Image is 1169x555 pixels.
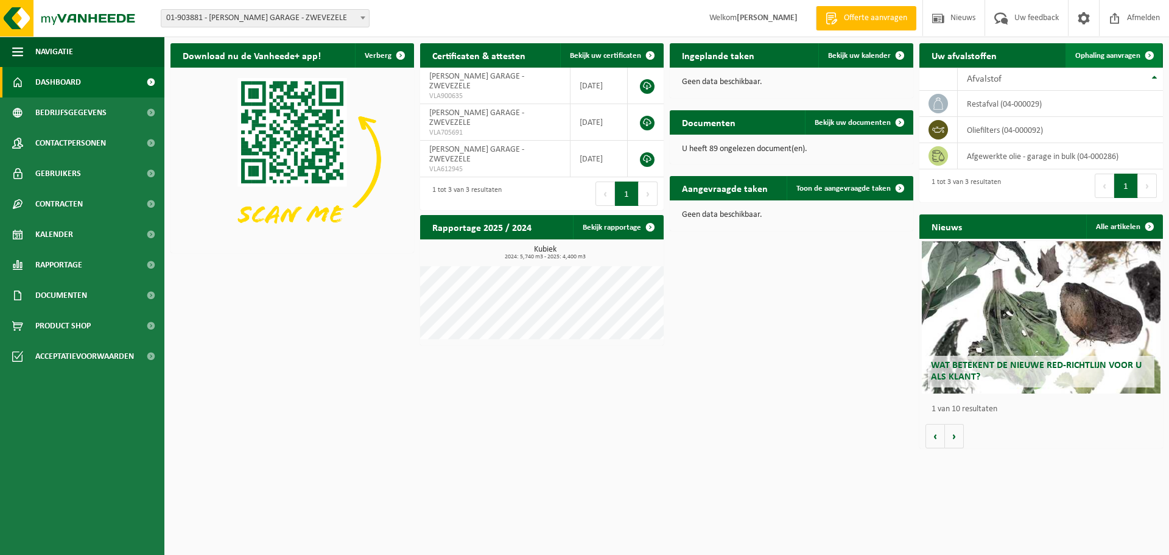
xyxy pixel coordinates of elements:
[420,215,544,239] h2: Rapportage 2025 / 2024
[796,185,891,193] span: Toon de aangevraagde taken
[35,311,91,341] span: Product Shop
[925,424,945,448] button: Vorige
[828,52,891,60] span: Bekijk uw kalender
[170,68,414,250] img: Download de VHEPlus App
[426,246,664,260] h3: Kubiek
[573,215,662,239] a: Bekijk rapportage
[161,9,370,27] span: 01-903881 - CROMBEZ GEERT GARAGE - ZWEVEZELE
[35,158,81,189] span: Gebruikers
[35,97,107,128] span: Bedrijfsgegevens
[426,180,502,207] div: 1 tot 3 van 3 resultaten
[35,250,82,280] span: Rapportage
[670,43,767,67] h2: Ingeplande taken
[161,10,369,27] span: 01-903881 - CROMBEZ GEERT GARAGE - ZWEVEZELE
[35,280,87,311] span: Documenten
[922,241,1160,394] a: Wat betekent de nieuwe RED-richtlijn voor u als klant?
[35,189,83,219] span: Contracten
[1138,174,1157,198] button: Next
[737,13,798,23] strong: [PERSON_NAME]
[805,110,912,135] a: Bekijk uw documenten
[1095,174,1114,198] button: Previous
[967,74,1002,84] span: Afvalstof
[170,43,333,67] h2: Download nu de Vanheede+ app!
[429,91,561,101] span: VLA900635
[670,176,780,200] h2: Aangevraagde taken
[945,424,964,448] button: Volgende
[1114,174,1138,198] button: 1
[787,176,912,200] a: Toon de aangevraagde taken
[429,145,524,164] span: [PERSON_NAME] GARAGE - ZWEVEZELE
[429,128,561,138] span: VLA705691
[932,405,1157,414] p: 1 van 10 resultaten
[570,68,628,104] td: [DATE]
[35,219,73,250] span: Kalender
[816,6,916,30] a: Offerte aanvragen
[595,182,615,206] button: Previous
[570,52,641,60] span: Bekijk uw certificaten
[682,211,901,219] p: Geen data beschikbaar.
[958,143,1163,169] td: afgewerkte olie - garage in bulk (04-000286)
[35,341,134,372] span: Acceptatievoorwaarden
[560,43,662,68] a: Bekijk uw certificaten
[670,110,748,134] h2: Documenten
[958,91,1163,117] td: restafval (04-000029)
[1075,52,1140,60] span: Ophaling aanvragen
[35,67,81,97] span: Dashboard
[841,12,910,24] span: Offerte aanvragen
[919,43,1009,67] h2: Uw afvalstoffen
[426,254,664,260] span: 2024: 5,740 m3 - 2025: 4,400 m3
[1065,43,1162,68] a: Ophaling aanvragen
[818,43,912,68] a: Bekijk uw kalender
[815,119,891,127] span: Bekijk uw documenten
[429,164,561,174] span: VLA612945
[570,104,628,141] td: [DATE]
[420,43,538,67] h2: Certificaten & attesten
[682,145,901,154] p: U heeft 89 ongelezen document(en).
[639,182,658,206] button: Next
[682,78,901,87] p: Geen data beschikbaar.
[429,108,524,127] span: [PERSON_NAME] GARAGE - ZWEVEZELE
[615,182,639,206] button: 1
[35,128,106,158] span: Contactpersonen
[429,72,524,91] span: [PERSON_NAME] GARAGE - ZWEVEZELE
[365,52,391,60] span: Verberg
[1086,214,1162,239] a: Alle artikelen
[958,117,1163,143] td: oliefilters (04-000092)
[925,172,1001,199] div: 1 tot 3 van 3 resultaten
[355,43,413,68] button: Verberg
[570,141,628,177] td: [DATE]
[35,37,73,67] span: Navigatie
[931,361,1142,382] span: Wat betekent de nieuwe RED-richtlijn voor u als klant?
[919,214,974,238] h2: Nieuws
